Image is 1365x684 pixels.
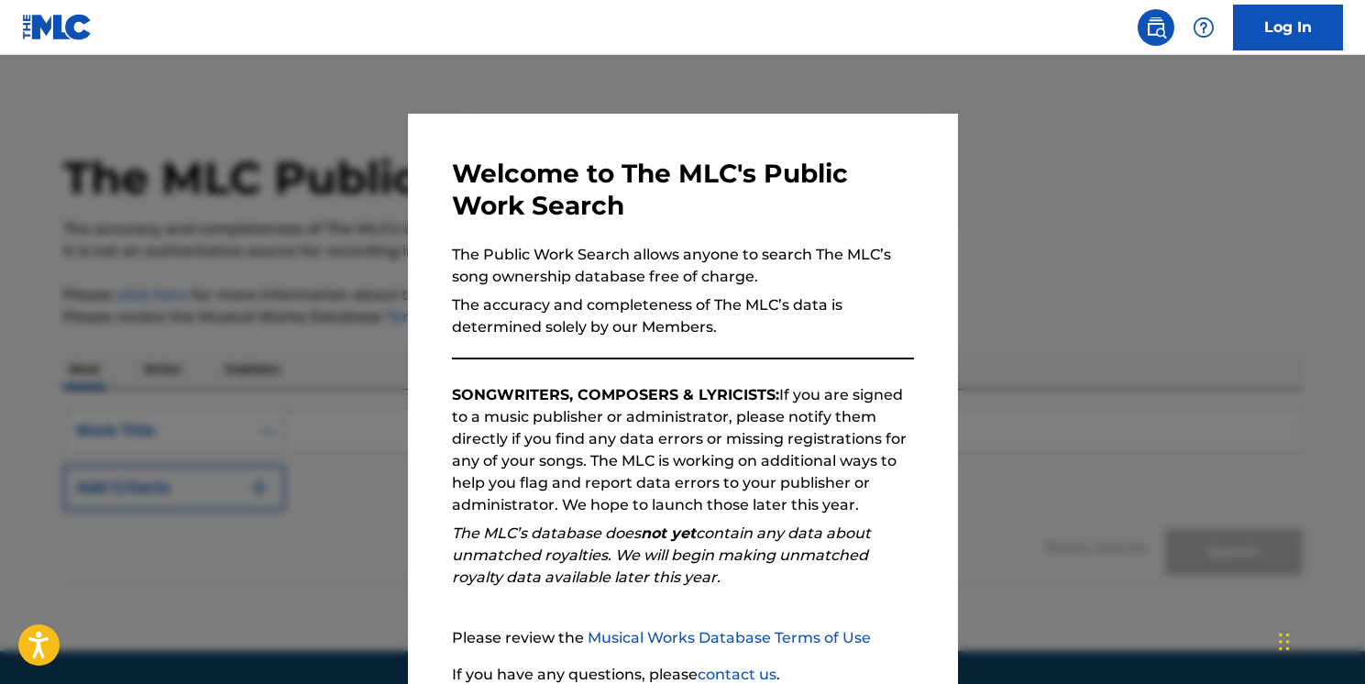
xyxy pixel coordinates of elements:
[1193,17,1215,39] img: help
[1233,5,1343,50] a: Log In
[1145,17,1167,39] img: search
[452,384,914,516] p: If you are signed to a music publisher or administrator, please notify them directly if you find ...
[452,294,914,338] p: The accuracy and completeness of The MLC’s data is determined solely by our Members.
[452,627,914,649] p: Please review the
[698,666,776,683] a: contact us
[641,524,696,542] strong: not yet
[452,386,779,403] strong: SONGWRITERS, COMPOSERS & LYRICISTS:
[452,244,914,288] p: The Public Work Search allows anyone to search The MLC’s song ownership database free of charge.
[1273,596,1365,684] iframe: Chat Widget
[588,629,871,646] a: Musical Works Database Terms of Use
[1138,9,1174,46] a: Public Search
[1279,614,1290,669] div: Drag
[452,524,871,586] em: The MLC’s database does contain any data about unmatched royalties. We will begin making unmatche...
[452,158,914,222] h3: Welcome to The MLC's Public Work Search
[22,14,93,40] img: MLC Logo
[1185,9,1222,46] div: Help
